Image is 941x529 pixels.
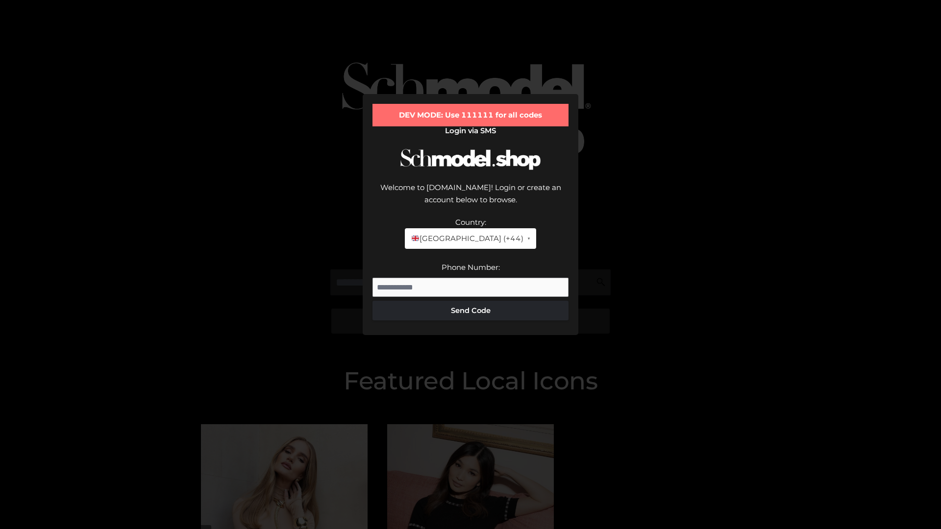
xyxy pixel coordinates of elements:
span: [GEOGRAPHIC_DATA] (+44) [411,232,523,245]
label: Phone Number: [442,263,500,272]
button: Send Code [372,301,569,320]
div: DEV MODE: Use 111111 for all codes [372,104,569,126]
div: Welcome to [DOMAIN_NAME]! Login or create an account below to browse. [372,181,569,216]
img: 🇬🇧 [412,235,419,242]
h2: Login via SMS [372,126,569,135]
label: Country: [455,217,486,227]
img: Schmodel Logo [397,140,544,179]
